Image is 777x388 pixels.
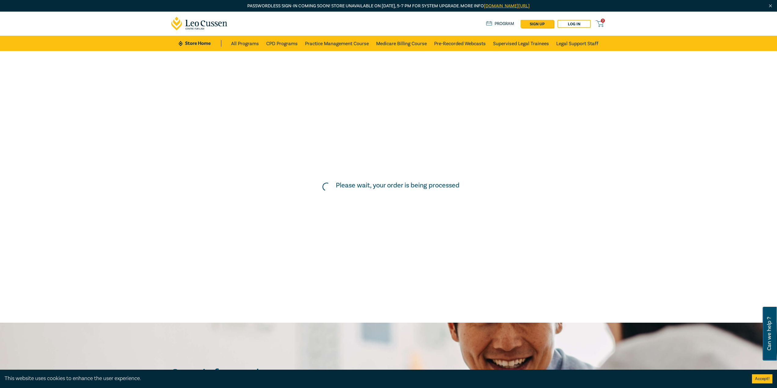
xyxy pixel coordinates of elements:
[493,36,549,51] a: Supervised Legal Trainees
[601,19,605,23] span: 0
[171,3,606,9] p: Passwordless sign-in coming soon! Store unavailable on [DATE], 5–7 PM for system upgrade. More info
[231,36,259,51] a: All Programs
[336,181,459,189] h5: Please wait, your order is being processed
[376,36,427,51] a: Medicare Billing Course
[556,36,598,51] a: Legal Support Staff
[768,3,773,9] img: Close
[557,20,591,28] a: Log in
[766,310,772,357] span: Can we help ?
[434,36,486,51] a: Pre-Recorded Webcasts
[484,3,530,9] a: [DOMAIN_NAME][URL]
[179,40,221,47] a: Store Home
[305,36,369,51] a: Practice Management Course
[266,36,298,51] a: CPD Programs
[486,20,514,27] a: Program
[171,366,315,382] h2: Stay informed.
[752,374,772,383] button: Accept cookies
[521,20,554,28] a: sign up
[5,375,743,383] div: This website uses cookies to enhance the user experience.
